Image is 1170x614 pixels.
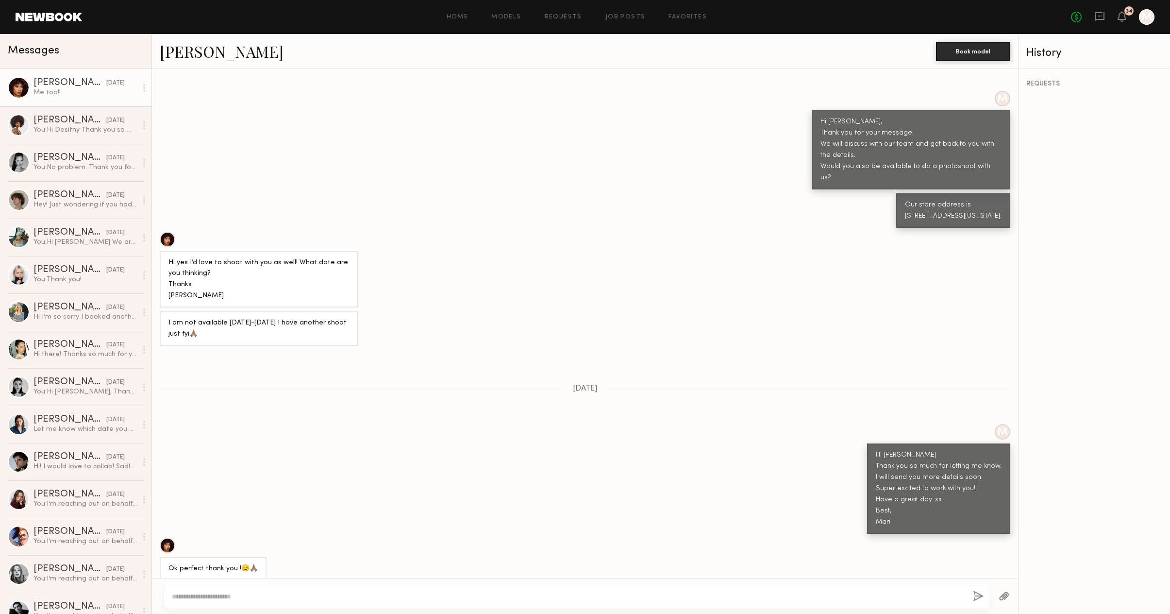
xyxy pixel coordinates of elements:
div: [DATE] [106,116,125,125]
div: [DATE] [106,415,125,425]
div: [PERSON_NAME] [33,340,106,350]
div: [DATE] [106,341,125,350]
div: [DATE] [106,79,125,88]
div: Hi there! Thanks so much for your note. I may be available on the 23rd - just had a couple quick ... [33,350,137,359]
div: Let me know which date you prefer [33,425,137,434]
div: [PERSON_NAME] [33,564,106,574]
a: Models [491,14,521,20]
div: [PERSON_NAME] [33,116,106,125]
a: Favorites [669,14,707,20]
div: Ok perfect thank you !😊🙏🏽 [168,563,258,575]
a: Home [447,14,468,20]
div: [PERSON_NAME] [33,490,106,499]
div: Hi! I would love to collab! Sadly I can't do those dates but I can do the 20th or 21st! [33,462,137,471]
div: [PERSON_NAME] [33,377,106,387]
div: [DATE] [106,228,125,238]
div: [PERSON_NAME] [33,602,106,612]
div: [PERSON_NAME] [33,228,106,238]
div: [DATE] [106,303,125,312]
div: [DATE] [106,153,125,163]
div: Hi [PERSON_NAME] Thank you so much for letting me know. I will send you more details soon. Super ... [876,450,1002,528]
span: [DATE] [573,385,598,393]
div: [DATE] [106,378,125,387]
div: You: Hi [PERSON_NAME] We are from GELATO PIQUE. We would like to work with you for our next photo... [33,238,137,247]
div: [PERSON_NAME] [33,452,106,462]
div: [PERSON_NAME] [33,415,106,425]
div: [DATE] [106,602,125,612]
div: Hi I’m so sorry I booked another job that is paying more that I have to take, I won’t be able to ... [33,312,137,322]
div: Hi [PERSON_NAME], Thank you for your message. We will discuss with our team and get back to you w... [820,117,1002,184]
div: [PERSON_NAME] [33,78,106,88]
div: You: Hi Desitny Thank you so much!! I will discuss with my team, and get back to you soon with de... [33,125,137,135]
div: [PERSON_NAME] [33,303,106,312]
div: [DATE] [106,565,125,574]
div: I am not available [DATE]-[DATE] I have another shoot just fyi🙏🏽 [168,318,350,340]
div: [DATE] [106,490,125,499]
div: [DATE] [106,191,125,200]
div: REQUESTS [1026,81,1162,87]
div: Me too!! [33,88,137,97]
div: You: Thank you! [33,275,137,284]
div: Hey! Just wondering if you had any updates on the shoot [DATE] [33,200,137,209]
a: [PERSON_NAME] [160,41,284,62]
div: [DATE] [106,528,125,537]
a: Book model [936,47,1010,55]
button: Book model [936,42,1010,61]
div: History [1026,48,1162,59]
div: You: Hi [PERSON_NAME], Thank you for replying back to us, after 6pm is quite late for us, because... [33,387,137,396]
div: You: No problem. Thank you for quick response. Hope we can work together on next project! [33,163,137,172]
div: You: I’m reaching out on behalf of our brands, Gelato Pique and SNIDEL. We often create simple UG... [33,574,137,583]
div: [PERSON_NAME] [33,153,106,163]
div: 34 [1126,9,1133,14]
div: You: I’m reaching out on behalf of our brands, Gelato Pique and SNIDEL. We often create simple UG... [33,499,137,509]
div: [PERSON_NAME] [33,265,106,275]
div: [PERSON_NAME] [33,190,106,200]
a: Requests [545,14,582,20]
div: Hi yes I’d love to shoot with you as well! What date are you thinking? Thanks [PERSON_NAME] [168,257,350,302]
a: Job Posts [605,14,646,20]
a: M [1139,9,1154,25]
div: [DATE] [106,453,125,462]
span: Messages [8,45,59,56]
div: [DATE] [106,266,125,275]
div: You: I’m reaching out on behalf of our brands, Gelato Pique and SNIDEL. We often create simple UG... [33,537,137,546]
div: [PERSON_NAME] [33,527,106,537]
div: Our store address is [STREET_ADDRESS][US_STATE]. [905,200,1002,222]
